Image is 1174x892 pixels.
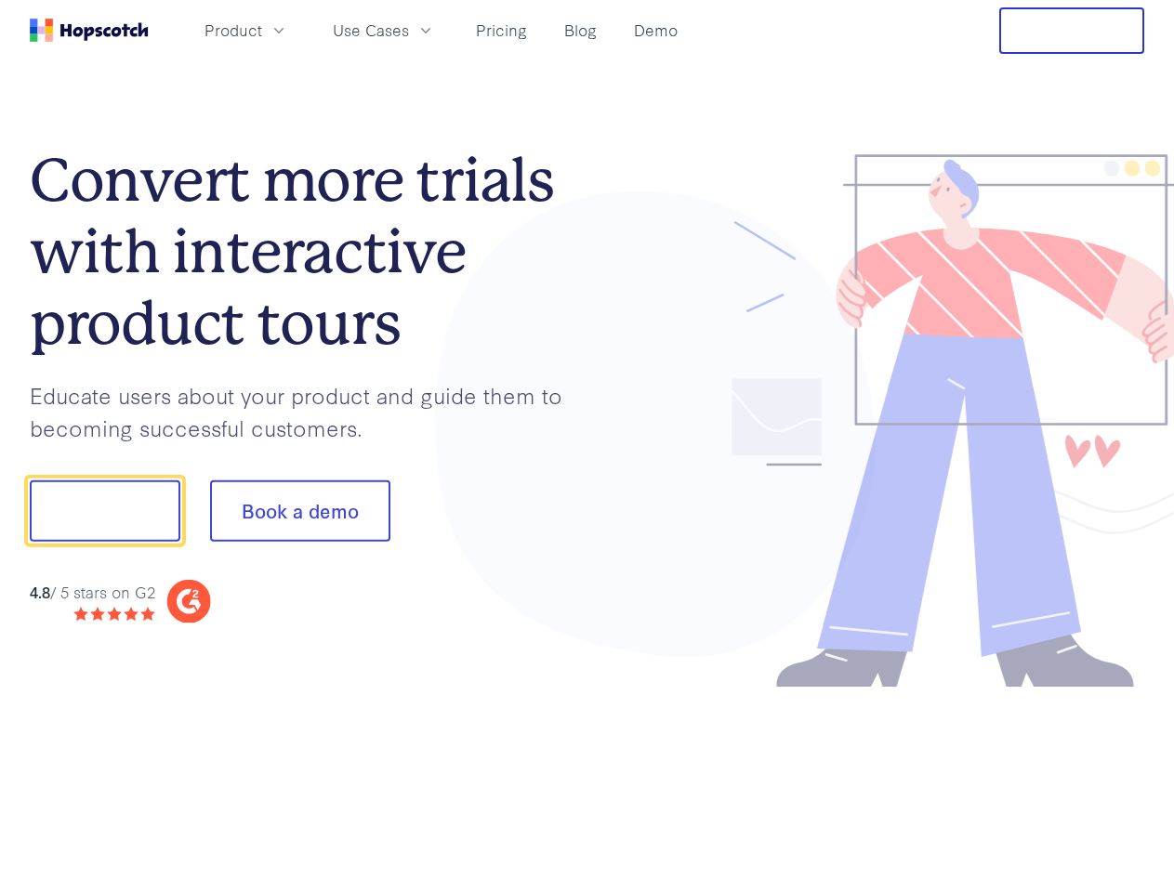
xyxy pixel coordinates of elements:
[333,19,409,42] span: Use Cases
[627,15,685,46] a: Demo
[30,480,180,542] button: Show me!
[30,145,587,359] h1: Convert more trials with interactive product tours
[30,19,149,42] a: Home
[204,19,262,42] span: Product
[30,580,155,603] div: / 5 stars on G2
[999,7,1144,54] button: Free Trial
[210,480,390,542] button: Book a demo
[322,15,446,46] button: Use Cases
[193,15,299,46] button: Product
[30,379,587,443] p: Educate users about your product and guide them to becoming successful customers.
[30,580,50,601] strong: 4.8
[468,15,534,46] a: Pricing
[557,15,604,46] a: Blog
